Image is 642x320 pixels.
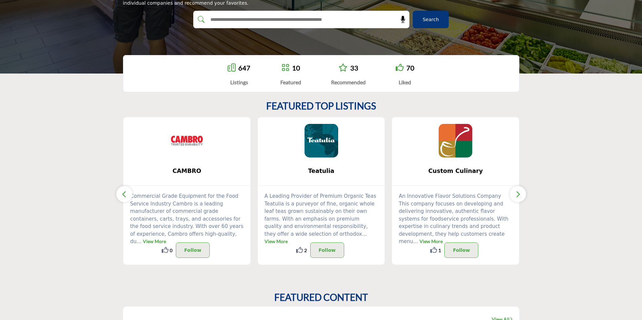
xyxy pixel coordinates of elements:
[319,246,336,254] p: Follow
[258,162,385,180] a: Teatulia
[406,64,414,72] a: 70
[305,124,338,157] img: Teatulia
[268,167,375,175] span: Teatulia
[396,78,414,86] div: Liked
[402,162,509,180] b: Custom Culinary
[265,192,378,245] p: A Leading Provider of Premium Organic Teas Teatulia is a purveyor of fine, organic whole leaf tea...
[133,167,240,175] span: CAMBRO
[362,231,367,237] span: ...
[136,238,141,244] span: ...
[438,247,441,254] span: 1
[176,242,210,258] button: Follow
[453,246,470,254] p: Follow
[413,238,418,244] span: ...
[281,63,289,73] a: Go to Featured
[130,192,244,245] p: Commercial Grade Equipment for the Food Service Industry Cambro is a leading manufacturer of comm...
[143,238,166,244] a: View More
[133,162,240,180] b: CAMBRO
[280,78,301,86] div: Featured
[123,162,250,180] a: CAMBRO
[396,63,404,72] i: Go to Liked
[304,247,307,254] span: 2
[274,292,368,303] h2: FEATURED CONTENT
[238,64,250,72] a: 647
[350,64,358,72] a: 33
[170,124,204,157] img: CAMBRO
[413,11,449,28] button: Search
[419,238,443,244] a: View More
[338,63,348,73] a: Go to Recommended
[170,247,172,254] span: 0
[265,238,288,244] a: View More
[399,192,512,245] p: An Innovative Flavor Solutions Company This company focuses on developing and delivering innovati...
[266,100,376,112] h2: FEATURED TOP LISTINGS
[292,64,300,72] a: 10
[439,124,472,157] img: Custom Culinary
[423,16,439,23] span: Search
[402,167,509,175] span: Custom Culinary
[184,246,201,254] p: Follow
[331,78,366,86] div: Recommended
[228,78,250,86] div: Listings
[268,162,375,180] b: Teatulia
[392,162,519,180] a: Custom Culinary
[444,242,478,258] button: Follow
[310,242,344,258] button: Follow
